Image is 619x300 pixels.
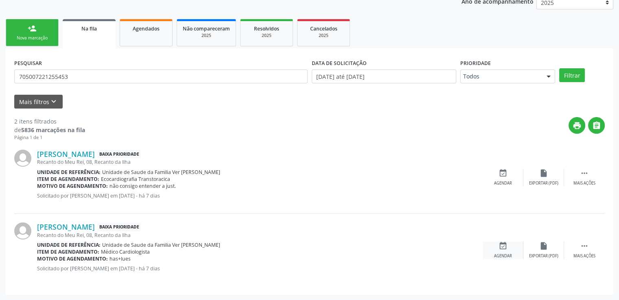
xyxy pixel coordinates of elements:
span: has+lues [109,255,131,262]
div: 2 itens filtrados [14,117,85,126]
label: Prioridade [460,57,491,70]
i: insert_drive_file [539,241,548,250]
div: Recanto do Meu Rei, 08, Recanto da Ilha [37,159,483,165]
button: print [569,117,585,134]
div: 2025 [303,33,344,39]
span: Na fila [81,25,97,32]
span: Cancelados [310,25,337,32]
b: Item de agendamento: [37,248,99,255]
i: event_available [499,241,507,250]
input: Nome, CNS [14,70,308,83]
span: Unidade de Saude da Familia Ver [PERSON_NAME] [102,169,220,176]
div: Recanto do Meu Rei, 08, Recanto da Ilha [37,232,483,239]
span: não consigo entender a just. [109,183,176,189]
button:  [588,117,605,134]
label: PESQUISAR [14,57,42,70]
img: img [14,150,31,167]
div: Página 1 de 1 [14,134,85,141]
i:  [592,121,601,130]
div: Agendar [494,253,512,259]
p: Solicitado por [PERSON_NAME] em [DATE] - há 7 dias [37,265,483,272]
b: Motivo de agendamento: [37,255,108,262]
span: Todos [463,72,539,80]
div: Nova marcação [12,35,52,41]
b: Motivo de agendamento: [37,183,108,189]
span: Baixa Prioridade [98,223,141,231]
div: 2025 [246,33,287,39]
span: Baixa Prioridade [98,150,141,159]
label: DATA DE SOLICITAÇÃO [312,57,367,70]
button: Mais filtroskeyboard_arrow_down [14,95,63,109]
div: Agendar [494,180,512,186]
div: Exportar (PDF) [529,253,558,259]
i: keyboard_arrow_down [49,97,58,106]
img: img [14,222,31,239]
div: 2025 [183,33,230,39]
i: event_available [499,169,507,178]
input: Selecione um intervalo [312,70,456,83]
span: Unidade de Saude da Familia Ver [PERSON_NAME] [102,241,220,248]
div: person_add [28,24,37,33]
button: Filtrar [559,68,585,82]
div: de [14,126,85,134]
a: [PERSON_NAME] [37,222,95,231]
div: Exportar (PDF) [529,180,558,186]
b: Unidade de referência: [37,169,101,176]
b: Item de agendamento: [37,176,99,183]
b: Unidade de referência: [37,241,101,248]
i: print [573,121,582,130]
p: Solicitado por [PERSON_NAME] em [DATE] - há 7 dias [37,192,483,199]
i:  [580,169,589,178]
a: [PERSON_NAME] [37,150,95,159]
div: Mais ações [573,253,595,259]
span: Ecocardiografia Transtoracica [101,176,170,183]
i:  [580,241,589,250]
strong: 5836 marcações na fila [21,126,85,134]
i: insert_drive_file [539,169,548,178]
span: Agendados [133,25,160,32]
div: Mais ações [573,180,595,186]
span: Médico Cardiologista [101,248,150,255]
span: Não compareceram [183,25,230,32]
span: Resolvidos [254,25,279,32]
